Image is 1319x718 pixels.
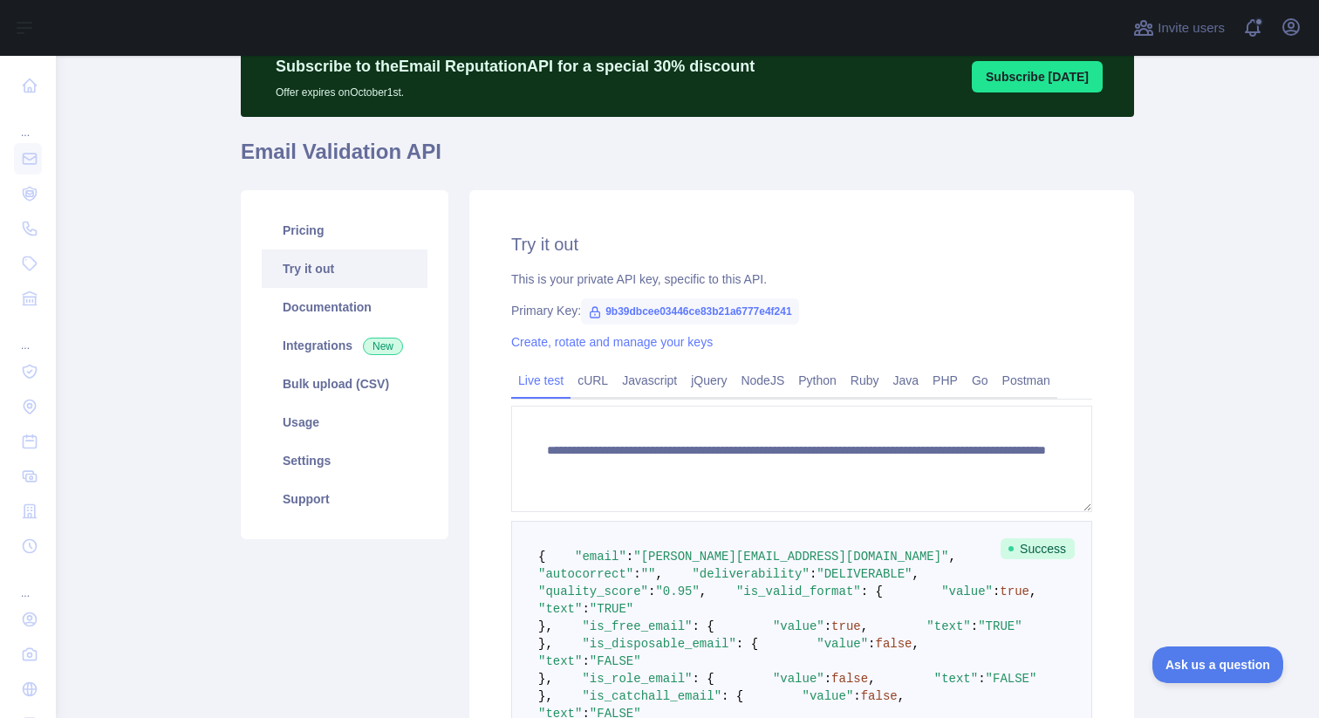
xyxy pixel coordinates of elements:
div: ... [14,105,42,140]
span: "quality_score" [538,585,648,598]
span: "is_disposable_email" [582,637,735,651]
span: : [582,654,589,668]
span: false [876,637,912,651]
a: Usage [262,403,427,441]
a: Create, rotate and manage your keys [511,335,713,349]
span: "value" [817,637,868,651]
a: cURL [571,366,615,394]
span: "is_valid_format" [736,585,861,598]
span: "TRUE" [978,619,1022,633]
div: ... [14,318,42,352]
span: : [824,672,831,686]
span: : [971,619,978,633]
span: : [633,567,640,581]
a: Integrations New [262,326,427,365]
span: "value" [773,672,824,686]
div: ... [14,565,42,600]
span: , [861,619,868,633]
span: : [626,550,633,564]
div: This is your private API key, specific to this API. [511,270,1092,288]
a: Pricing [262,211,427,250]
span: : { [861,585,883,598]
span: }, [538,637,553,651]
span: , [898,689,905,703]
span: "value" [773,619,824,633]
span: "0.95" [655,585,699,598]
span: : [853,689,860,703]
span: , [700,585,707,598]
span: : [582,602,589,616]
span: false [861,689,898,703]
span: "FALSE" [590,654,641,668]
h1: Email Validation API [241,138,1134,180]
span: "[PERSON_NAME][EMAIL_ADDRESS][DOMAIN_NAME]" [633,550,948,564]
span: : [993,585,1000,598]
span: , [1029,585,1036,598]
span: : { [721,689,743,703]
span: "value" [941,585,993,598]
span: : { [736,637,758,651]
span: "FALSE" [986,672,1037,686]
a: Postman [995,366,1057,394]
button: Invite users [1130,14,1228,42]
a: Ruby [844,366,886,394]
a: NodeJS [734,366,791,394]
span: "" [641,567,656,581]
span: true [831,619,861,633]
span: Invite users [1158,18,1225,38]
span: , [912,567,919,581]
a: Java [886,366,926,394]
span: Success [1001,538,1075,559]
a: Documentation [262,288,427,326]
a: Try it out [262,250,427,288]
span: : { [692,619,714,633]
span: , [949,550,956,564]
a: Go [965,366,995,394]
span: "text" [926,619,970,633]
span: "value" [803,689,854,703]
a: PHP [926,366,965,394]
span: "is_role_email" [582,672,692,686]
span: : { [692,672,714,686]
p: Subscribe to the Email Reputation API for a special 30 % discount [276,54,755,79]
span: : [868,637,875,651]
a: Bulk upload (CSV) [262,365,427,403]
span: "autocorrect" [538,567,633,581]
span: }, [538,619,553,633]
a: Settings [262,441,427,480]
a: Support [262,480,427,518]
a: Javascript [615,366,684,394]
h2: Try it out [511,232,1092,256]
span: 9b39dbcee03446ce83b21a6777e4f241 [581,298,799,325]
button: Subscribe [DATE] [972,61,1103,92]
iframe: Toggle Customer Support [1152,646,1284,683]
span: "text" [934,672,978,686]
span: : [648,585,655,598]
span: "deliverability" [692,567,809,581]
div: Primary Key: [511,302,1092,319]
span: , [868,672,875,686]
span: , [655,567,662,581]
span: : [810,567,817,581]
span: New [363,338,403,355]
span: : [978,672,985,686]
span: }, [538,672,553,686]
span: false [831,672,868,686]
a: Python [791,366,844,394]
p: Offer expires on October 1st. [276,79,755,99]
span: "email" [575,550,626,564]
span: "is_free_email" [582,619,692,633]
span: true [1000,585,1029,598]
span: "text" [538,602,582,616]
span: "is_catchall_email" [582,689,721,703]
a: jQuery [684,366,734,394]
a: Live test [511,366,571,394]
span: "TRUE" [590,602,633,616]
span: , [912,637,919,651]
span: "DELIVERABLE" [817,567,912,581]
span: "text" [538,654,582,668]
span: : [824,619,831,633]
span: { [538,550,545,564]
span: }, [538,689,553,703]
